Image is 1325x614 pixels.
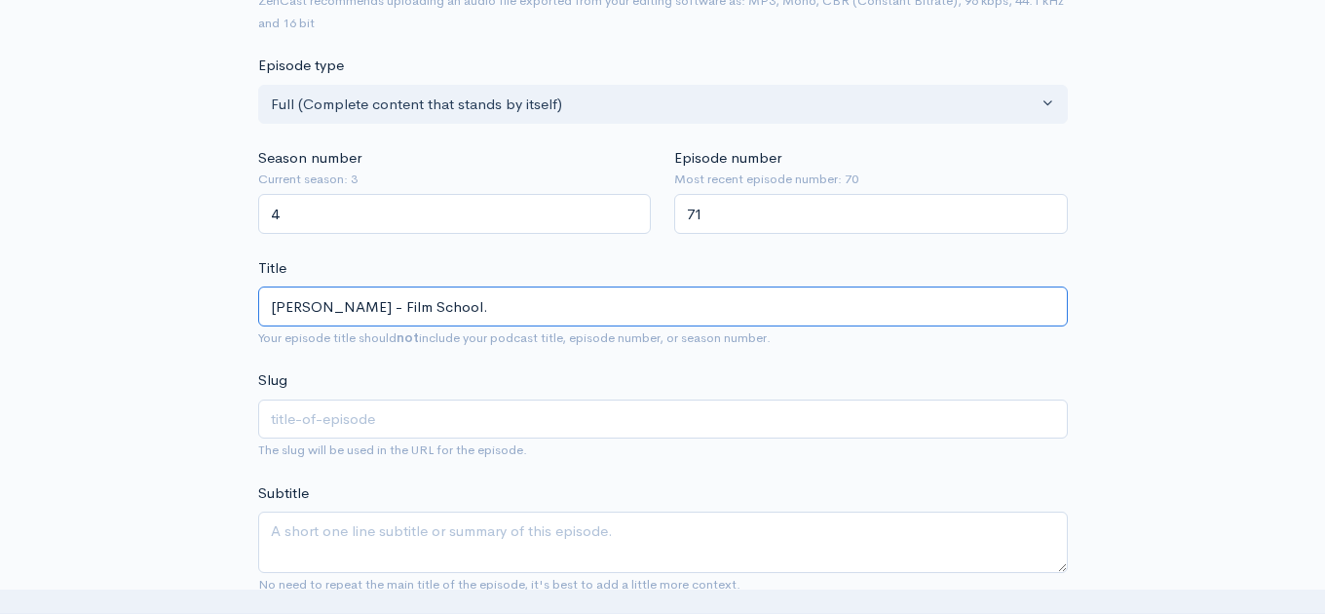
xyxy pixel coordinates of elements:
[674,147,781,170] label: Episode number
[674,194,1068,234] input: Enter episode number
[258,482,309,505] label: Subtitle
[674,170,1068,189] small: Most recent episode number: 70
[258,170,652,189] small: Current season: 3
[258,576,740,593] small: No need to repeat the main title of the episode, it's best to add a little more context.
[258,55,344,77] label: Episode type
[258,369,287,392] label: Slug
[258,147,361,170] label: Season number
[258,287,1068,326] input: What is the episode's title?
[271,94,1038,116] div: Full (Complete content that stands by itself)
[258,194,652,234] input: Enter season number for this episode
[258,85,1068,125] button: Full (Complete content that stands by itself)
[258,441,527,458] small: The slug will be used in the URL for the episode.
[397,329,419,346] strong: not
[258,329,771,346] small: Your episode title should include your podcast title, episode number, or season number.
[258,257,286,280] label: Title
[258,400,1068,440] input: title-of-episode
